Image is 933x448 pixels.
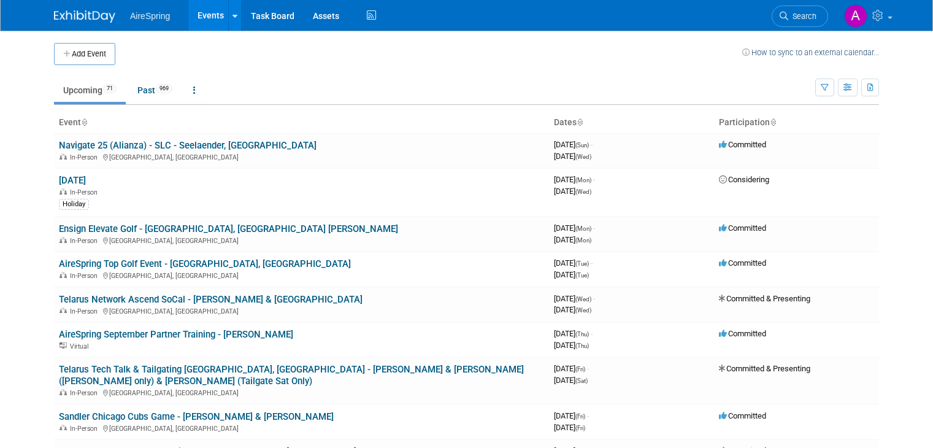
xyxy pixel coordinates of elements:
a: Search [772,6,828,27]
div: [GEOGRAPHIC_DATA], [GEOGRAPHIC_DATA] [59,387,544,397]
span: [DATE] [554,411,589,420]
span: (Tue) [575,272,589,279]
span: Committed [719,223,766,233]
span: (Mon) [575,225,591,232]
span: Committed [719,329,766,338]
span: (Wed) [575,188,591,195]
span: In-Person [70,188,101,196]
a: Navigate 25 (Alianza) - SLC - Seelaender, [GEOGRAPHIC_DATA] [59,140,317,151]
div: [GEOGRAPHIC_DATA], [GEOGRAPHIC_DATA] [59,152,544,161]
span: [DATE] [554,376,588,385]
span: - [593,175,595,184]
div: [GEOGRAPHIC_DATA], [GEOGRAPHIC_DATA] [59,306,544,315]
th: Dates [549,112,714,133]
span: [DATE] [554,258,593,268]
span: Committed & Presenting [719,364,810,373]
img: In-Person Event [60,425,67,431]
a: Ensign Elevate Golf - [GEOGRAPHIC_DATA], [GEOGRAPHIC_DATA] [PERSON_NAME] [59,223,398,234]
img: In-Person Event [60,188,67,195]
span: (Sat) [575,377,588,384]
span: [DATE] [554,364,589,373]
span: In-Person [70,307,101,315]
span: (Fri) [575,425,585,431]
span: (Fri) [575,413,585,420]
span: Committed [719,140,766,149]
div: [GEOGRAPHIC_DATA], [GEOGRAPHIC_DATA] [59,270,544,280]
span: [DATE] [554,223,595,233]
span: - [587,411,589,420]
span: - [593,223,595,233]
th: Event [54,112,549,133]
img: In-Person Event [60,307,67,314]
span: [DATE] [554,175,595,184]
span: (Wed) [575,296,591,303]
span: In-Person [70,153,101,161]
div: Holiday [59,199,89,210]
span: - [591,258,593,268]
a: [DATE] [59,175,86,186]
a: Sort by Event Name [81,117,87,127]
span: In-Person [70,389,101,397]
a: Sandler Chicago Cubs Game - [PERSON_NAME] & [PERSON_NAME] [59,411,334,422]
span: [DATE] [554,235,591,244]
img: ExhibitDay [54,10,115,23]
span: (Tue) [575,260,589,267]
img: Angie Handal [844,4,867,28]
a: Sort by Start Date [577,117,583,127]
a: Past969 [128,79,182,102]
span: Search [788,12,816,21]
span: [DATE] [554,270,589,279]
div: [GEOGRAPHIC_DATA], [GEOGRAPHIC_DATA] [59,423,544,433]
span: 71 [103,84,117,93]
a: AireSpring September Partner Training - [PERSON_NAME] [59,329,293,340]
img: In-Person Event [60,153,67,160]
span: Considering [719,175,769,184]
a: How to sync to an external calendar... [742,48,879,57]
span: - [593,294,595,303]
span: [DATE] [554,187,591,196]
img: In-Person Event [60,272,67,278]
span: Committed [719,411,766,420]
span: [DATE] [554,305,591,314]
a: Telarus Tech Talk & Tailgating [GEOGRAPHIC_DATA], [GEOGRAPHIC_DATA] - [PERSON_NAME] & [PERSON_NAM... [59,364,524,387]
button: Add Event [54,43,115,65]
span: In-Person [70,272,101,280]
span: [DATE] [554,341,589,350]
span: Virtual [70,342,92,350]
span: (Mon) [575,237,591,244]
span: AireSpring [130,11,170,21]
span: (Thu) [575,331,589,338]
img: In-Person Event [60,389,67,395]
span: (Wed) [575,153,591,160]
span: Committed & Presenting [719,294,810,303]
img: Virtual Event [60,342,67,349]
span: [DATE] [554,329,593,338]
a: Telarus Network Ascend SoCal - [PERSON_NAME] & [GEOGRAPHIC_DATA] [59,294,363,305]
div: [GEOGRAPHIC_DATA], [GEOGRAPHIC_DATA] [59,235,544,245]
span: [DATE] [554,423,585,432]
th: Participation [714,112,879,133]
span: - [591,140,593,149]
span: (Fri) [575,366,585,373]
span: - [591,329,593,338]
span: - [587,364,589,373]
span: [DATE] [554,140,593,149]
span: 969 [156,84,172,93]
a: AireSpring Top Golf Event - [GEOGRAPHIC_DATA], [GEOGRAPHIC_DATA] [59,258,351,269]
span: In-Person [70,237,101,245]
a: Sort by Participation Type [770,117,776,127]
span: (Sun) [575,142,589,149]
span: Committed [719,258,766,268]
span: (Thu) [575,342,589,349]
img: In-Person Event [60,237,67,243]
a: Upcoming71 [54,79,126,102]
span: [DATE] [554,294,595,303]
span: (Wed) [575,307,591,314]
span: [DATE] [554,152,591,161]
span: In-Person [70,425,101,433]
span: (Mon) [575,177,591,183]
